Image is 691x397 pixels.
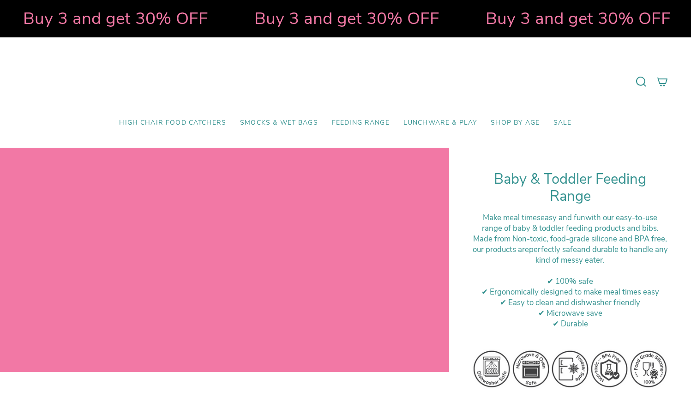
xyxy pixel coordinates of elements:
div: ✔ Durable [472,319,668,329]
a: Feeding Range [325,112,397,134]
strong: Buy 3 and get 30% OFF [475,7,660,30]
h1: Baby & Toddler Feeding Range [472,171,668,205]
a: Shop by Age [484,112,547,134]
span: High Chair Food Catchers [119,119,226,127]
span: ✔ Microwave save [538,308,602,319]
a: High Chair Food Catchers [112,112,233,134]
a: Lunchware & Play [397,112,484,134]
span: Smocks & Wet Bags [240,119,318,127]
span: ade from Non-toxic, food-grade silicone and BPA free, our products are and durable to handle any ... [473,234,668,265]
div: ✔ 100% safe [472,276,668,287]
a: Mumma’s Little Helpers [266,51,425,112]
div: ✔ Easy to clean and dishwasher friendly [472,297,668,308]
span: Feeding Range [332,119,390,127]
div: ✔ Ergonomically designed to make meal times easy [472,287,668,297]
a: Smocks & Wet Bags [233,112,325,134]
strong: perfectly safe [529,244,577,255]
span: SALE [553,119,572,127]
a: SALE [547,112,579,134]
strong: Buy 3 and get 30% OFF [12,7,197,30]
span: Lunchware & Play [403,119,477,127]
strong: easy and fun [541,212,585,223]
span: Shop by Age [491,119,540,127]
div: Make meal times with our easy-to-use range of baby & toddler feeding products and bibs. [472,212,668,234]
div: M [472,234,668,265]
strong: Buy 3 and get 30% OFF [243,7,428,30]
